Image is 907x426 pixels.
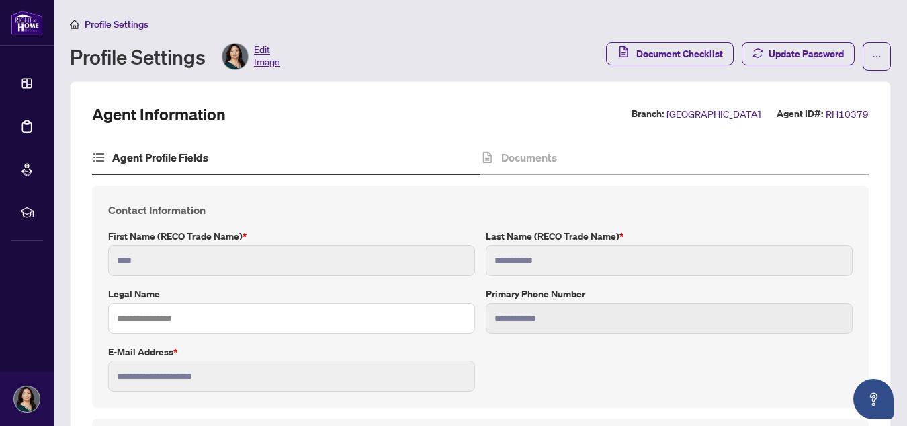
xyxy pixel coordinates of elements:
[14,386,40,412] img: Profile Icon
[108,202,853,218] h4: Contact Information
[606,42,734,65] button: Document Checklist
[777,106,823,122] label: Agent ID#:
[826,106,869,122] span: RH10379
[769,43,844,65] span: Update Password
[70,43,280,70] div: Profile Settings
[853,379,894,419] button: Open asap
[632,106,664,122] label: Branch:
[486,229,853,244] label: Last Name (RECO Trade Name)
[108,287,475,301] label: Legal Name
[112,149,208,166] h4: Agent Profile Fields
[108,345,475,359] label: E-mail Address
[666,106,761,122] span: [GEOGRAPHIC_DATA]
[92,104,226,125] h2: Agent Information
[222,44,248,69] img: Profile Icon
[742,42,855,65] button: Update Password
[501,149,557,166] h4: Documents
[70,20,79,29] span: home
[254,43,280,70] span: Edit Image
[636,43,723,65] span: Document Checklist
[872,52,881,61] span: ellipsis
[11,10,43,35] img: logo
[85,18,148,30] span: Profile Settings
[108,229,475,244] label: First Name (RECO Trade Name)
[486,287,853,301] label: Primary Phone Number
